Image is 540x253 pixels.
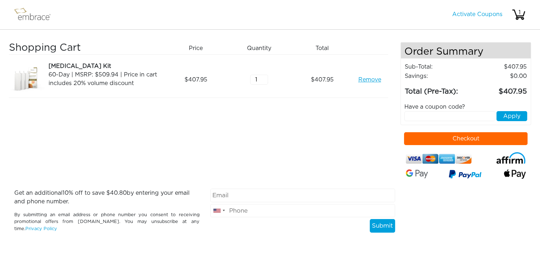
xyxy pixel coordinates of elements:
div: Price [167,42,230,54]
div: United States: +1 [211,204,227,217]
td: Savings : [404,71,472,81]
span: 407.95 [185,75,207,84]
img: a09f5d18-8da6-11e7-9c79-02e45ca4b85b.jpeg [9,62,45,98]
a: Activate Coupons [452,11,503,17]
td: Total (Pre-Tax): [404,81,472,97]
input: Phone [210,204,395,218]
span: 407.95 [311,75,334,84]
a: 1 [511,11,526,17]
img: credit-cards.png [406,152,471,166]
button: Submit [370,219,395,233]
td: 407.95 [472,62,527,71]
td: Sub-Total: [404,62,472,71]
img: affirm-logo.svg [496,152,526,164]
img: Google-Pay-Logo.svg [406,169,428,178]
h4: Order Summary [401,43,531,59]
span: 40.80 [110,190,127,196]
img: paypal-v3.png [449,168,481,182]
div: Total [293,42,357,54]
a: Remove [358,75,381,84]
p: By submitting an email address or phone number you consent to receiving promotional offers from [... [14,212,200,232]
h3: Shopping Cart [9,42,162,54]
div: Have a coupon code? [399,103,533,111]
button: Apply [496,111,527,121]
button: Checkout [404,132,528,145]
td: 0.00 [472,71,527,81]
div: 1 [513,8,527,17]
img: logo.png [12,6,59,24]
img: fullApplePay.png [504,169,526,178]
a: Privacy Policy [25,227,57,231]
div: [MEDICAL_DATA] Kit [49,62,162,70]
input: Email [210,189,395,202]
span: Quantity [247,44,271,53]
div: 60-Day | MSRP: $509.94 | Price in cart includes 20% volume discount [49,70,162,88]
p: Get an additional % off to save $ by entering your email and phone number. [14,189,200,206]
img: cart [511,8,526,22]
td: 407.95 [472,81,527,97]
span: 10 [62,190,69,196]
